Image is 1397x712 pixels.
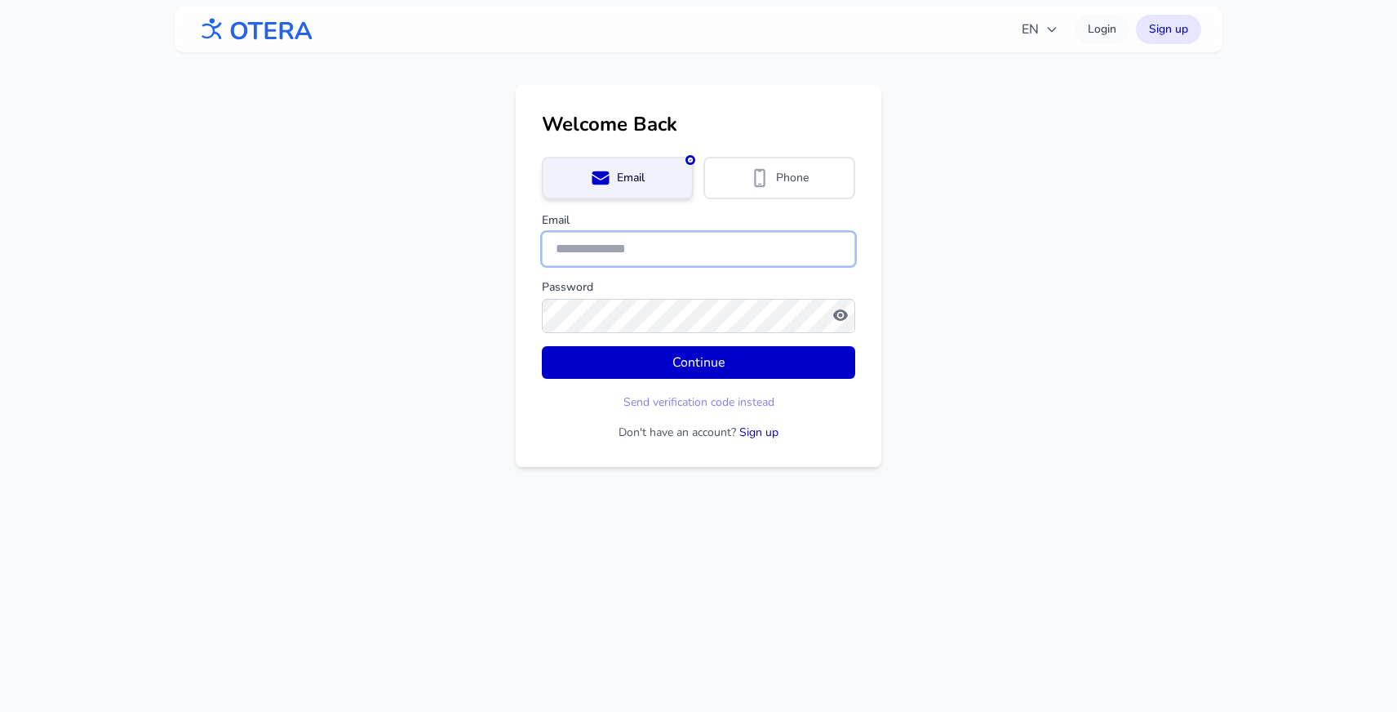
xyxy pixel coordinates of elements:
[1012,13,1068,46] button: EN
[1136,15,1201,44] a: Sign up
[739,425,778,440] a: Sign up
[623,394,774,411] button: Send verification code instead
[542,212,855,229] label: Email
[196,11,313,48] img: OTERA logo
[542,279,855,296] label: Password
[617,170,645,186] span: Email
[542,346,855,379] button: Continue
[1022,20,1058,39] span: EN
[1075,15,1129,44] a: Login
[776,170,809,186] span: Phone
[542,425,855,441] p: Don't have an account?
[542,111,855,137] h1: Welcome Back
